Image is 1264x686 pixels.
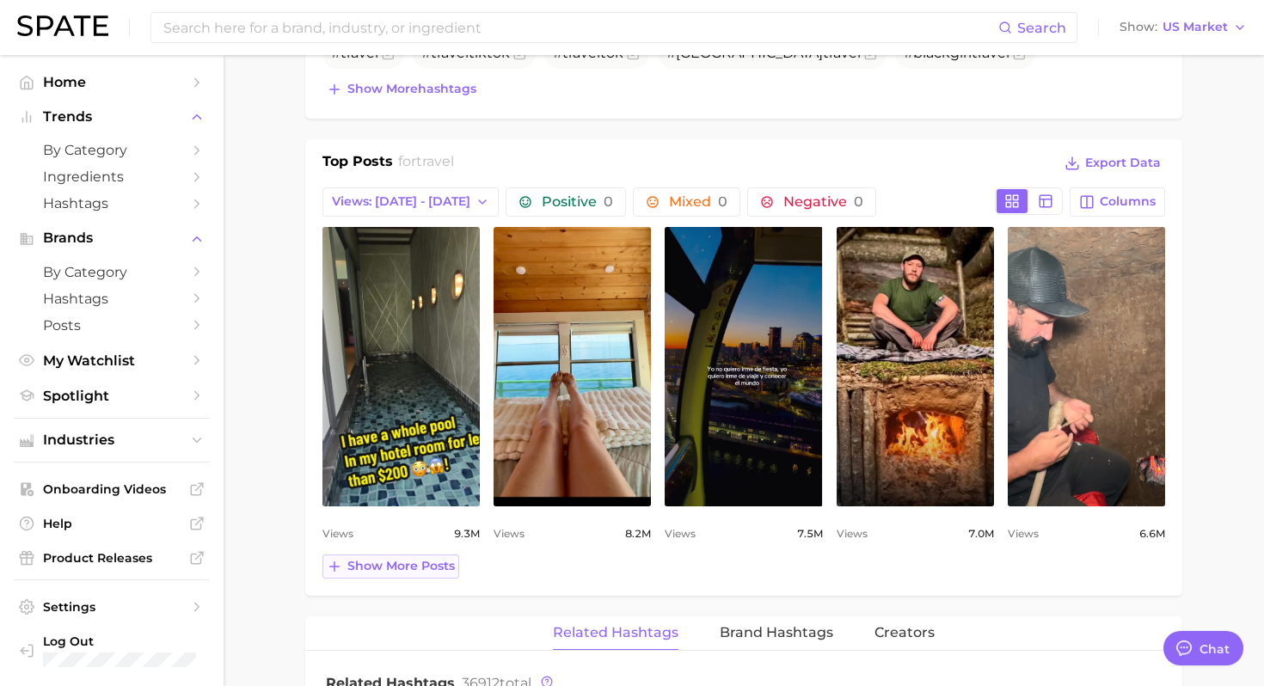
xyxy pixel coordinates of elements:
span: Industries [43,432,181,448]
h2: for [398,151,454,177]
span: Related Hashtags [553,625,678,640]
span: Posts [43,317,181,334]
span: Spotlight [43,388,181,404]
button: Trends [14,104,210,130]
span: travel [562,45,600,61]
span: Ingredients [43,168,181,185]
span: Columns [1100,194,1156,209]
button: Views: [DATE] - [DATE] [322,187,499,217]
span: travel [972,45,1009,61]
a: Log out. Currently logged in with e-mail mweisbaum@dotdashmdp.com. [14,628,210,672]
span: 0 [604,193,613,210]
span: Positive [542,195,613,209]
a: by Category [14,137,210,163]
span: Show more posts [347,559,455,573]
span: Onboarding Videos [43,481,181,497]
span: Log Out [43,634,239,649]
span: Brands [43,230,181,246]
span: travel [341,45,378,61]
span: Views [837,524,868,544]
span: Hashtags [43,291,181,307]
span: 9.3m [454,524,480,544]
span: 0 [718,193,727,210]
span: Negative [783,195,863,209]
a: Hashtags [14,190,210,217]
a: Hashtags [14,285,210,312]
span: #[GEOGRAPHIC_DATA] [666,45,861,61]
button: ShowUS Market [1115,16,1251,39]
span: Hashtags [43,195,181,211]
span: #blackgirl [904,45,1009,61]
span: Settings [43,599,181,615]
a: Posts [14,312,210,339]
span: Trends [43,109,181,125]
span: My Watchlist [43,352,181,369]
span: 7.5m [797,524,823,544]
span: 8.2m [625,524,651,544]
span: by Category [43,264,181,280]
span: Views [665,524,696,544]
span: Brand Hashtags [720,625,833,640]
span: travel [431,45,469,61]
span: 7.0m [968,524,994,544]
a: Home [14,69,210,95]
h1: Top Posts [322,151,393,177]
span: Views: [DATE] - [DATE] [332,194,470,209]
button: Columns [1070,187,1165,217]
span: Export Data [1085,156,1161,170]
span: 6.6m [1139,524,1165,544]
span: Creators [874,625,935,640]
a: by Category [14,259,210,285]
a: Product Releases [14,545,210,571]
a: Settings [14,594,210,620]
button: Export Data [1060,151,1165,175]
span: by Category [43,142,181,158]
span: Show more hashtags [347,82,476,96]
span: # tok [553,45,623,61]
span: travel [823,45,861,61]
span: travel [416,153,454,169]
span: Views [322,524,353,544]
span: # [331,45,378,61]
span: Search [1017,20,1066,36]
button: Industries [14,427,210,453]
button: Brands [14,225,210,251]
span: Product Releases [43,550,181,566]
input: Search here for a brand, industry, or ingredient [162,13,998,42]
span: US Market [1163,22,1228,32]
img: SPATE [17,15,108,36]
button: Show more posts [322,554,459,579]
span: Mixed [669,195,727,209]
a: Onboarding Videos [14,476,210,502]
span: Show [1120,22,1157,32]
span: Views [1008,524,1039,544]
span: 0 [854,193,863,210]
button: Show morehashtags [322,77,481,101]
a: Ingredients [14,163,210,190]
a: Help [14,511,210,536]
span: Views [494,524,525,544]
span: # tiktok [421,45,510,61]
span: Home [43,74,181,90]
a: Spotlight [14,383,210,409]
span: Help [43,516,181,531]
a: My Watchlist [14,347,210,374]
